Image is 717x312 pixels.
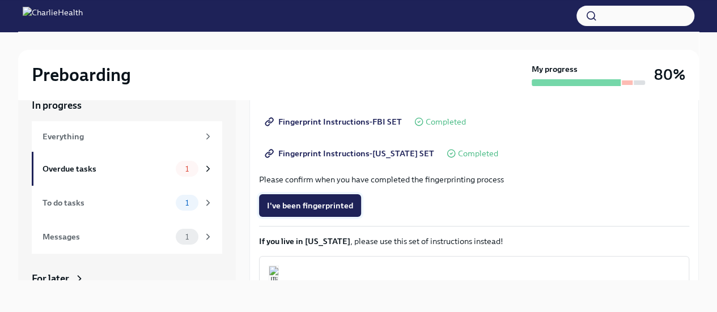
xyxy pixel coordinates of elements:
a: Overdue tasks1 [32,152,222,186]
strong: If you live in [US_STATE] [259,236,350,246]
a: In progress [32,99,222,112]
h2: Preboarding [32,63,131,86]
div: Messages [43,230,171,243]
a: For later [32,272,222,285]
a: To do tasks1 [32,186,222,220]
h3: 80% [654,65,685,85]
div: Everything [43,130,198,143]
p: Please confirm when you have completed the fingerprinting process [259,174,689,185]
a: Messages1 [32,220,222,254]
button: I've been fingerprinted [259,194,361,217]
a: Everything [32,121,222,152]
span: 1 [179,233,196,241]
div: For later [32,272,69,285]
a: Fingerprint Instructions-[US_STATE] SET [259,142,442,165]
img: CharlieHealth [23,7,83,25]
span: Completed [426,118,466,126]
div: Overdue tasks [43,163,171,175]
div: To do tasks [43,196,171,209]
span: Fingerprint Instructions-[US_STATE] SET [267,148,434,159]
span: Fingerprint Instructions-FBI SET [267,116,402,127]
p: , please use this set of instructions instead! [259,236,689,247]
a: Fingerprint Instructions-FBI SET [259,110,410,133]
span: Completed [458,149,498,158]
span: I've been fingerprinted [267,200,353,211]
strong: My progress [532,63,578,75]
span: 1 [179,199,196,207]
span: 1 [179,165,196,173]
